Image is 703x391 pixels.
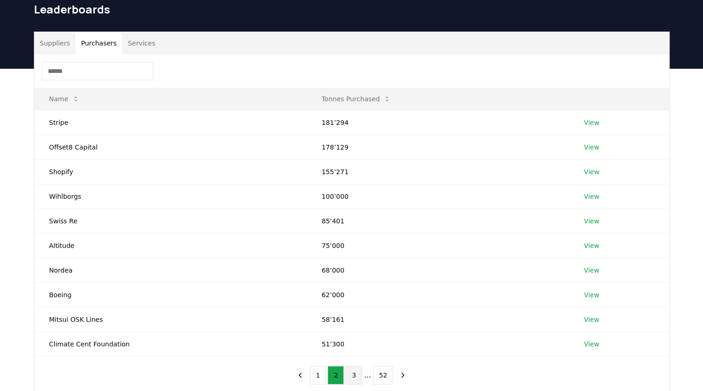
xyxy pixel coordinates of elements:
td: 85’401 [307,209,569,233]
a: View [584,339,599,349]
a: View [584,118,599,127]
td: 68’000 [307,258,569,282]
td: 62’000 [307,282,569,307]
a: View [584,216,599,226]
td: Stripe [34,110,307,135]
a: View [584,192,599,201]
h1: Leaderboards [34,2,670,17]
td: Offset8 Capital [34,135,307,159]
td: Mitsui OSK Lines [34,307,307,332]
td: 178’129 [307,135,569,159]
button: Services [122,32,161,54]
td: 155’271 [307,159,569,184]
button: 1 [310,366,326,384]
button: previous page [292,366,308,384]
td: Nordea [34,258,307,282]
a: View [584,143,599,152]
button: 2 [328,366,344,384]
td: 181’294 [307,110,569,135]
button: Tonnes Purchased [314,90,398,108]
button: Name [42,90,87,108]
a: View [584,241,599,250]
td: 100’000 [307,184,569,209]
a: View [584,266,599,275]
button: Suppliers [34,32,76,54]
a: View [584,315,599,324]
li: ... [364,370,371,381]
button: 3 [346,366,362,384]
td: Boeing [34,282,307,307]
td: Climate Cent Foundation [34,332,307,356]
td: Wihlborgs [34,184,307,209]
button: Purchasers [75,32,122,54]
a: View [584,290,599,300]
td: 75’000 [307,233,569,258]
td: Altitude [34,233,307,258]
td: 58’161 [307,307,569,332]
td: 51’300 [307,332,569,356]
a: View [584,167,599,176]
td: Swiss Re [34,209,307,233]
button: next page [395,366,411,384]
td: Shopify [34,159,307,184]
button: 52 [373,366,394,384]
